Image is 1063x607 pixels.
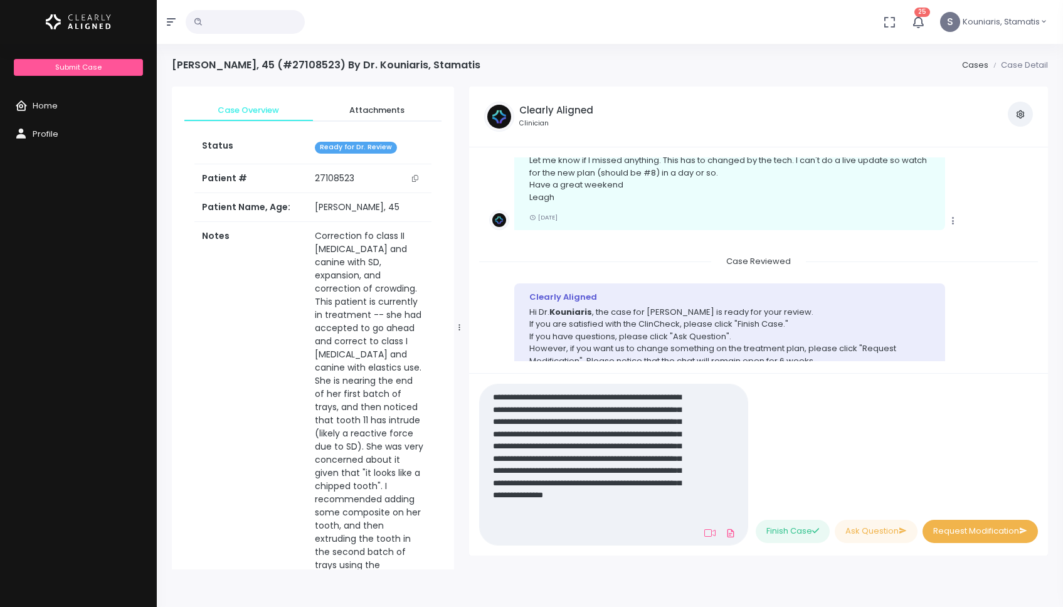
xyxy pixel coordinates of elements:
[33,100,58,112] span: Home
[172,59,480,71] h4: [PERSON_NAME], 45 (#27108523) By Dr. Kouniaris, Stamatis
[711,251,806,271] span: Case Reviewed
[529,154,930,203] p: Let me know if I missed anything. This has to changed by the tech. I can't do a live update so wa...
[988,59,1048,71] li: Case Detail
[194,193,307,222] th: Patient Name, Age:
[315,142,397,154] span: Ready for Dr. Review
[519,119,593,129] small: Clinician
[172,87,454,569] div: scrollable content
[835,520,918,543] button: Ask Question
[702,528,718,538] a: Add Loom Video
[529,213,558,221] small: [DATE]
[307,193,431,222] td: [PERSON_NAME], 45
[549,306,592,318] b: Kouniaris
[46,9,111,35] img: Logo Horizontal
[194,132,307,164] th: Status
[307,164,431,193] td: 27108523
[479,157,1038,362] div: scrollable content
[723,522,738,544] a: Add Files
[519,105,593,116] h5: Clearly Aligned
[323,104,431,117] span: Attachments
[940,12,960,32] span: S
[962,59,988,71] a: Cases
[963,16,1040,28] span: Kouniaris, Stamatis
[14,59,142,76] a: Submit Case
[33,128,58,140] span: Profile
[756,520,830,543] button: Finish Case
[55,62,102,72] span: Submit Case
[529,306,930,392] p: Hi Dr. , the case for [PERSON_NAME] is ready for your review. If you are satisfied with the ClinC...
[194,104,303,117] span: Case Overview
[194,164,307,193] th: Patient #
[923,520,1038,543] button: Request Modification
[529,291,930,303] div: Clearly Aligned
[914,8,930,17] span: 25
